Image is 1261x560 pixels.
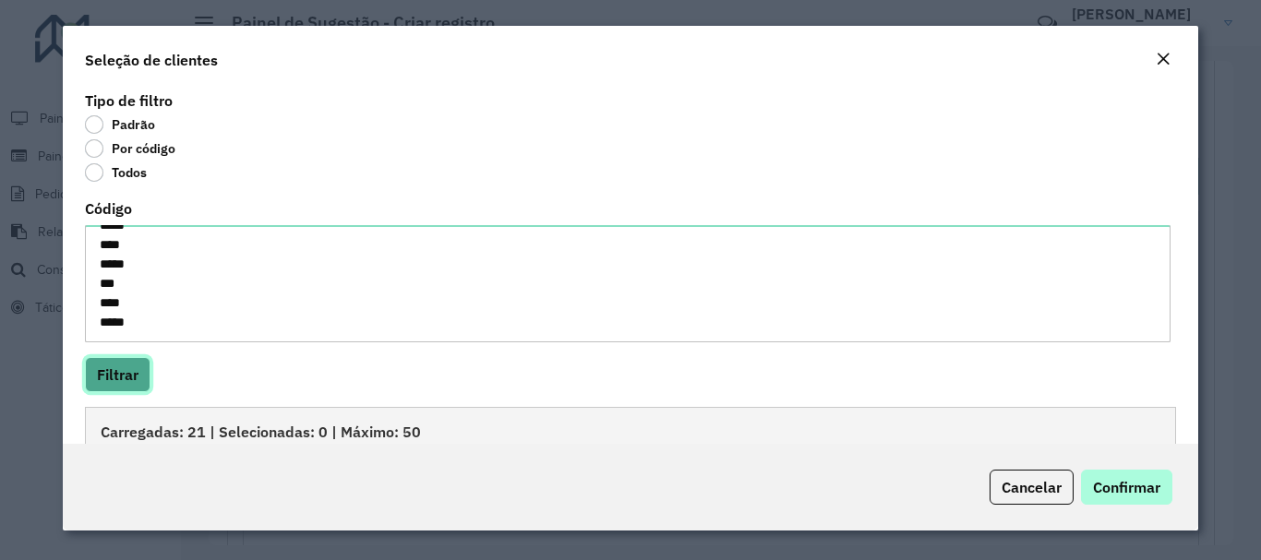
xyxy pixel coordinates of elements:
span: Confirmar [1093,478,1160,496]
label: Padrão [85,115,155,134]
label: Por código [85,139,175,158]
button: Filtrar [85,357,150,392]
label: Tipo de filtro [85,89,173,112]
label: Código [85,197,132,220]
em: Fechar [1156,52,1171,66]
button: Close [1150,48,1176,72]
button: Confirmar [1081,470,1172,505]
label: Todos [85,163,147,182]
button: Cancelar [990,470,1074,505]
div: Carregadas: 21 | Selecionadas: 0 | Máximo: 50 [85,407,1175,455]
span: Cancelar [1002,478,1062,496]
h4: Seleção de clientes [85,49,218,71]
